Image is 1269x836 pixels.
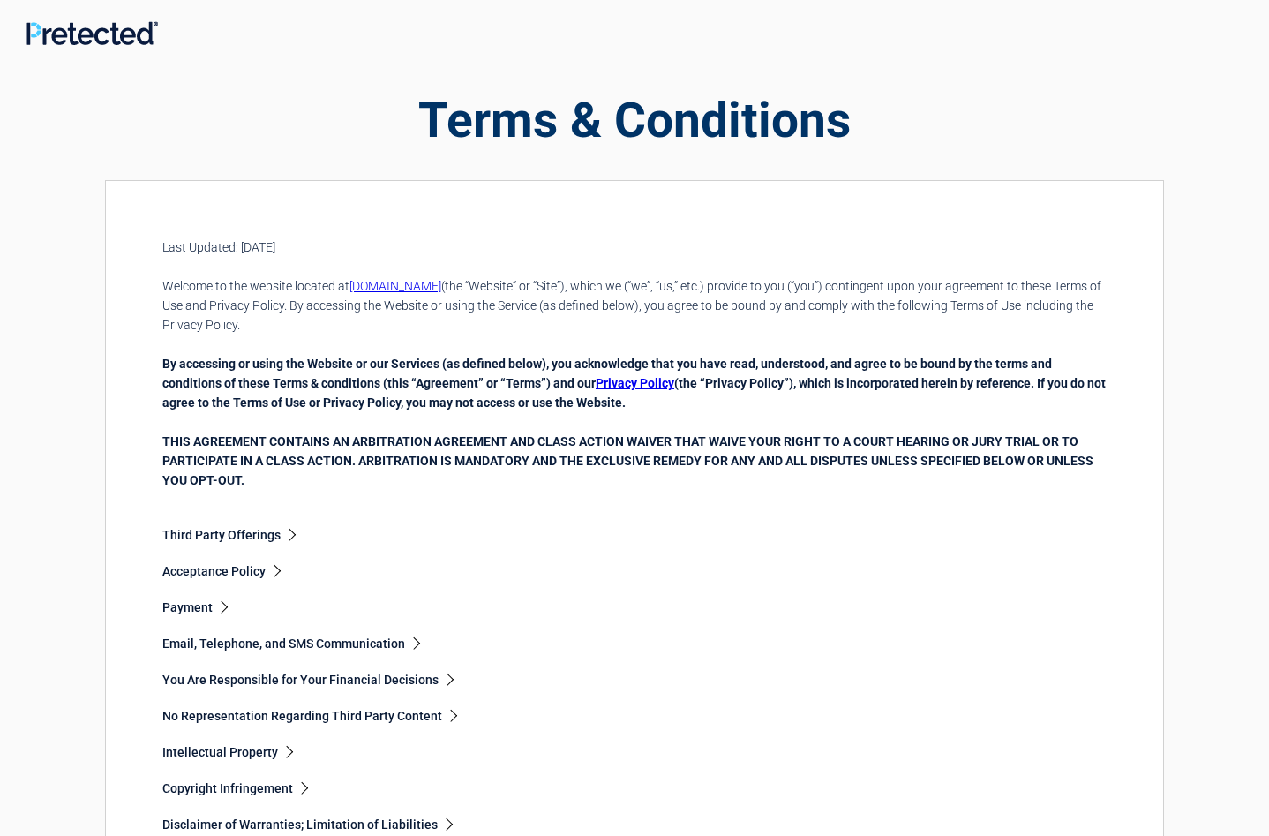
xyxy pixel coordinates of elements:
a: Intellectual Property [162,745,291,759]
a: Privacy Policy [596,376,674,390]
a: Third Party Offerings [162,528,294,542]
a: No Representation Regarding Third Party Content [162,709,455,723]
a: Payment [162,600,226,614]
a: Email, Telephone, and SMS Communication [162,636,418,651]
p: Last Updated: [DATE] [162,237,1107,257]
p: Welcome to the website located at (the “Website” or “Site”), which we (“we”, “us,” etc.) provide ... [162,276,1107,335]
b: By accessing or using the Website or our Services (as defined below), you acknowledge that you ha... [162,357,1106,410]
a: [DOMAIN_NAME] [349,279,441,293]
h2: Terms & Conditions [105,87,1164,154]
a: Disclaimer of Warranties; Limitation of Liabilities [162,817,451,832]
a: You Are Responsible for Your Financial Decisions [162,673,452,687]
b: THIS AGREEMENT CONTAINS AN ARBITRATION AGREEMENT AND CLASS ACTION WAIVER THAT WAIVE YOUR RIGHT TO... [162,434,1093,487]
a: Acceptance Policy [162,564,279,578]
a: Copyright Infringement [162,781,306,795]
img: Main Logo [26,21,158,45]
